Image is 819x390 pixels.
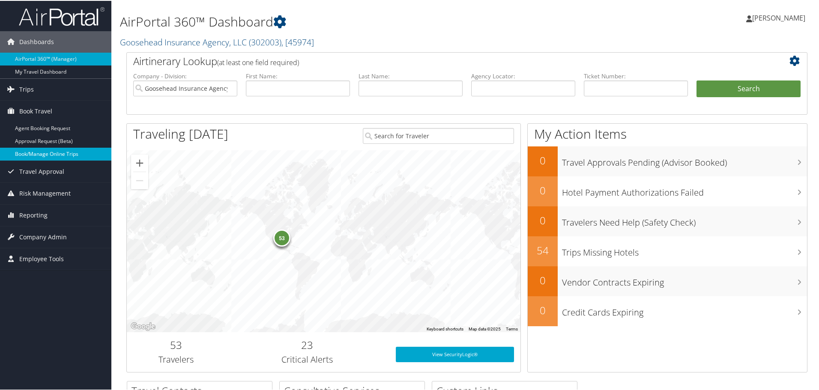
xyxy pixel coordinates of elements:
[359,71,463,80] label: Last Name:
[752,12,805,22] span: [PERSON_NAME]
[696,80,801,97] button: Search
[131,154,148,171] button: Zoom in
[363,127,514,143] input: Search for Traveler
[246,71,350,80] label: First Name:
[19,30,54,52] span: Dashboards
[528,152,558,167] h2: 0
[528,242,558,257] h2: 54
[528,205,807,235] a: 0Travelers Need Help (Safety Check)
[528,302,558,317] h2: 0
[249,36,281,47] span: ( 302003 )
[427,325,463,331] button: Keyboard shortcuts
[396,346,514,361] a: View SecurityLogic®
[19,78,34,99] span: Trips
[562,182,807,198] h3: Hotel Payment Authorizations Failed
[129,320,157,331] img: Google
[129,320,157,331] a: Open this area in Google Maps (opens a new window)
[217,57,299,66] span: (at least one field required)
[562,152,807,168] h3: Travel Approvals Pending (Advisor Booked)
[584,71,688,80] label: Ticket Number:
[133,124,228,142] h1: Traveling [DATE]
[562,211,807,228] h3: Travelers Need Help (Safety Check)
[133,71,237,80] label: Company - Division:
[133,353,219,365] h3: Travelers
[131,171,148,188] button: Zoom out
[232,337,383,351] h2: 23
[19,182,71,203] span: Risk Management
[528,176,807,205] a: 0Hotel Payment Authorizations Failed
[528,146,807,176] a: 0Travel Approvals Pending (Advisor Booked)
[19,6,105,26] img: airportal-logo.png
[746,4,814,30] a: [PERSON_NAME]
[528,272,558,287] h2: 0
[19,226,67,247] span: Company Admin
[506,326,518,330] a: Terms (opens in new tab)
[19,100,52,121] span: Book Travel
[469,326,501,330] span: Map data ©2025
[281,36,314,47] span: , [ 45974 ]
[120,36,314,47] a: Goosehead Insurance Agency, LLC
[528,212,558,227] h2: 0
[528,235,807,265] a: 54Trips Missing Hotels
[19,247,64,269] span: Employee Tools
[562,271,807,288] h3: Vendor Contracts Expiring
[528,265,807,295] a: 0Vendor Contracts Expiring
[19,160,64,182] span: Travel Approval
[120,12,583,30] h1: AirPortal 360™ Dashboard
[562,301,807,318] h3: Credit Cards Expiring
[19,204,48,225] span: Reporting
[562,241,807,258] h3: Trips Missing Hotels
[133,53,744,68] h2: Airtinerary Lookup
[471,71,575,80] label: Agency Locator:
[273,229,290,246] div: 53
[528,124,807,142] h1: My Action Items
[232,353,383,365] h3: Critical Alerts
[133,337,219,351] h2: 53
[528,182,558,197] h2: 0
[528,295,807,325] a: 0Credit Cards Expiring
